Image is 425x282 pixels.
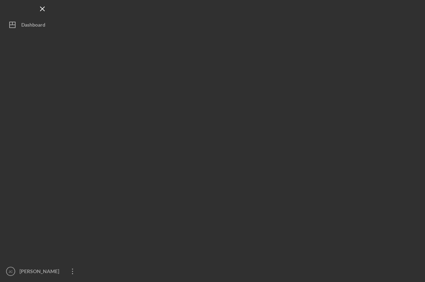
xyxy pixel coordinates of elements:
[18,264,64,280] div: [PERSON_NAME]
[4,18,82,32] button: Dashboard
[4,264,82,278] button: JC[PERSON_NAME]
[21,18,45,34] div: Dashboard
[9,270,13,273] text: JC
